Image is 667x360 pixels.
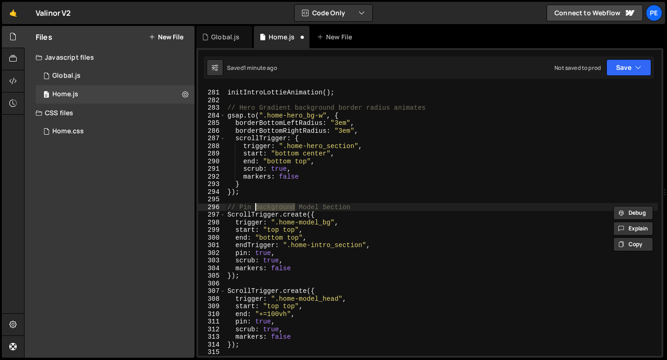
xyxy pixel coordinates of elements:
div: 300 [198,234,226,242]
div: 1 minute ago [244,64,277,72]
div: Not saved to prod [554,64,601,72]
h2: Files [36,32,52,42]
div: 289 [198,150,226,158]
div: Global.js [211,32,239,42]
button: Save [606,59,651,76]
div: 299 [198,226,226,234]
div: 288 [198,143,226,150]
div: 313 [198,333,226,341]
div: 298 [198,219,226,227]
button: Explain [613,222,653,236]
div: 305 [198,272,226,280]
div: 281 [198,89,226,97]
div: 301 [198,242,226,249]
div: 282 [198,97,226,105]
div: 285 [198,119,226,127]
div: 309 [198,303,226,310]
div: 294 [198,188,226,196]
div: 17312/48035.js [36,85,195,104]
div: 312 [198,326,226,334]
button: Copy [613,237,653,251]
button: Code Only [295,5,372,21]
div: Saved [227,64,277,72]
div: Valinor V2 [36,7,71,19]
div: Home.js [269,32,295,42]
div: 291 [198,165,226,173]
div: 292 [198,173,226,181]
div: 284 [198,112,226,120]
div: 283 [198,104,226,112]
a: Connect to Webflow [547,5,643,21]
div: 295 [198,196,226,204]
div: Javascript files [25,48,195,67]
div: Global.js [52,72,81,80]
div: 308 [198,295,226,303]
div: 315 [198,348,226,356]
div: 17312/48098.js [36,67,195,85]
div: 311 [198,318,226,326]
div: 296 [198,204,226,211]
div: Home.css [52,127,84,136]
div: 17312/48036.css [36,122,195,141]
div: 307 [198,287,226,295]
div: 306 [198,280,226,288]
a: 🤙 [2,2,25,24]
div: 287 [198,135,226,143]
div: 304 [198,265,226,273]
button: Debug [613,206,653,220]
button: New File [149,33,183,41]
div: 314 [198,341,226,349]
div: 286 [198,127,226,135]
div: 310 [198,310,226,318]
span: 0 [44,92,49,99]
div: 303 [198,257,226,265]
div: New File [317,32,356,42]
div: 302 [198,249,226,257]
div: 293 [198,180,226,188]
div: CSS files [25,104,195,122]
div: 290 [198,158,226,166]
div: Home.js [52,90,78,99]
a: Pe [646,5,662,21]
div: 297 [198,211,226,219]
